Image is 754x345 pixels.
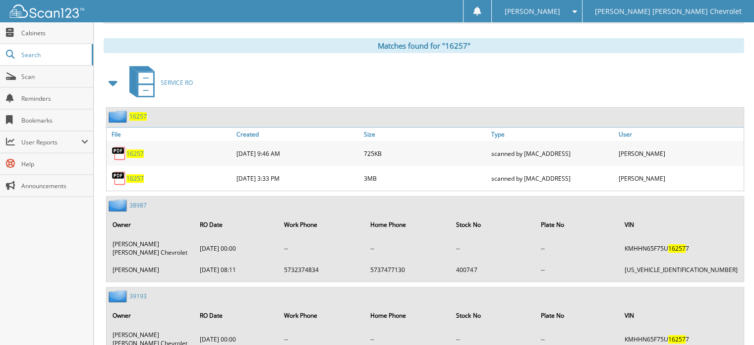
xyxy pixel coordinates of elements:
div: [PERSON_NAME] [616,143,744,163]
span: Search [21,51,87,59]
a: 38987 [129,201,147,209]
div: 725KB [361,143,489,163]
td: [DATE] 00:00 [195,236,278,261]
a: User [616,128,744,141]
span: [PERSON_NAME] [PERSON_NAME] Chevrolet [595,8,742,14]
td: [DATE] 08:11 [195,262,278,278]
td: -- [279,236,364,261]
img: PDF.png [112,146,126,161]
span: 16257 [668,335,686,344]
a: 16257 [126,174,144,183]
td: [US_VEHICLE_IDENTIFICATION_NUMBER] [620,262,743,278]
td: KMHHN65F75U 7 [620,236,743,261]
span: User Reports [21,138,81,146]
a: 16257 [129,112,147,121]
a: 39193 [129,292,147,300]
a: Type [489,128,616,141]
span: Help [21,160,88,168]
th: Owner [108,214,194,235]
span: Announcements [21,182,88,190]
div: 3MB [361,168,489,188]
th: Work Phone [279,305,364,326]
img: folder2.png [109,110,129,123]
th: VIN [620,305,743,326]
img: folder2.png [109,199,129,211]
div: scanned by [MAC_ADDRESS] [489,168,616,188]
a: File [107,128,234,141]
img: PDF.png [112,171,126,186]
td: 5732374834 [279,262,364,278]
th: Stock No [451,305,535,326]
div: [DATE] 3:33 PM [234,168,361,188]
span: Scan [21,72,88,81]
th: Home Phone [365,305,451,326]
a: SERVICE RO [123,63,193,102]
td: -- [536,236,619,261]
div: Matches found for "16257" [104,38,744,53]
th: RO Date [195,214,278,235]
div: scanned by [MAC_ADDRESS] [489,143,616,163]
td: 400747 [451,262,535,278]
a: Created [234,128,361,141]
th: Stock No [451,214,535,235]
span: Cabinets [21,29,88,37]
th: Owner [108,305,194,326]
img: scan123-logo-white.svg [10,4,84,18]
span: [PERSON_NAME] [504,8,560,14]
a: Size [361,128,489,141]
th: Plate No [536,214,619,235]
div: [DATE] 9:46 AM [234,143,361,163]
div: [PERSON_NAME] [616,168,744,188]
th: VIN [620,214,743,235]
th: RO Date [195,305,278,326]
td: 5737477130 [365,262,451,278]
th: Home Phone [365,214,451,235]
td: -- [365,236,451,261]
td: -- [536,262,619,278]
span: 16257 [668,244,686,253]
a: 16257 [126,149,144,158]
span: Reminders [21,94,88,103]
img: folder2.png [109,290,129,302]
span: SERVICE RO [161,78,193,87]
td: [PERSON_NAME] [108,262,194,278]
span: Bookmarks [21,116,88,125]
td: -- [451,236,535,261]
th: Work Phone [279,214,364,235]
td: [PERSON_NAME] [PERSON_NAME] Chevrolet [108,236,194,261]
th: Plate No [536,305,619,326]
